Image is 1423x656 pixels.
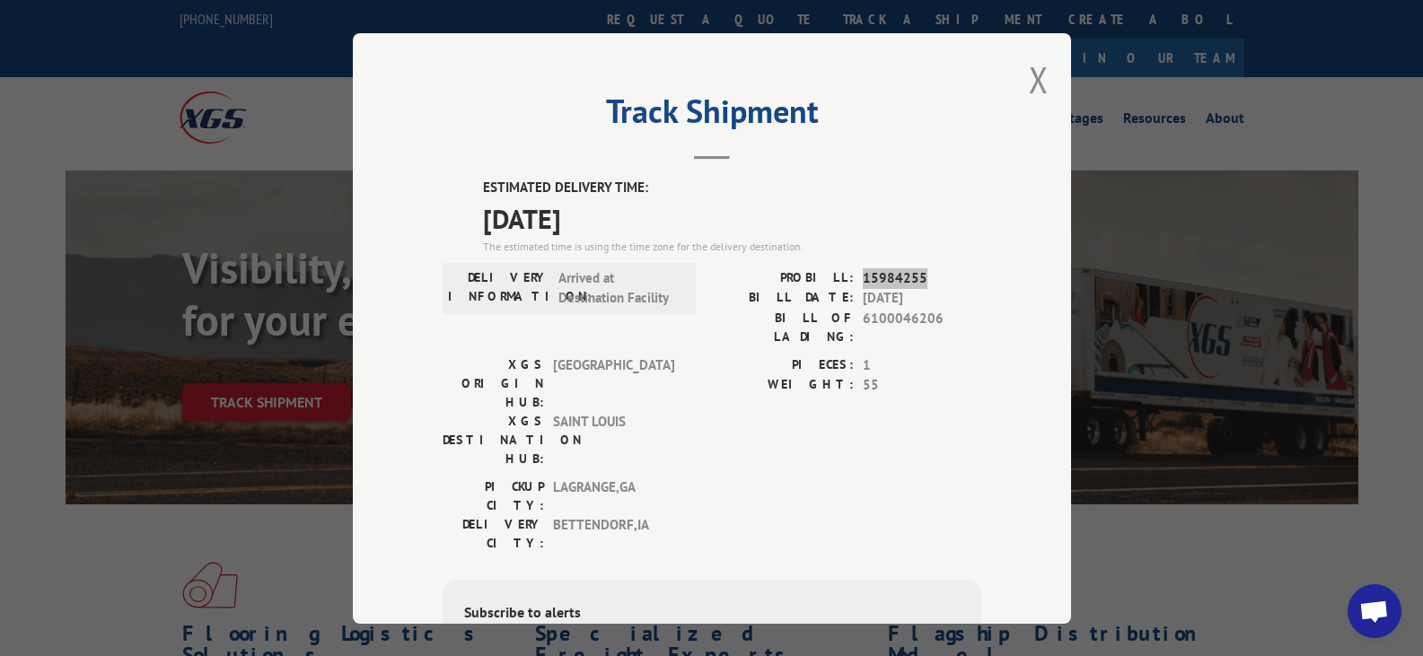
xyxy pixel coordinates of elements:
[712,267,854,288] label: PROBILL:
[863,375,981,396] span: 55
[553,354,674,411] span: [GEOGRAPHIC_DATA]
[483,197,981,238] span: [DATE]
[553,411,674,468] span: SAINT LOUIS
[483,178,981,198] label: ESTIMATED DELIVERY TIME:
[553,477,674,514] span: LAGRANGE , GA
[443,99,981,133] h2: Track Shipment
[1029,56,1049,103] button: Close modal
[712,354,854,375] label: PIECES:
[558,267,680,308] span: Arrived at Destination Facility
[712,288,854,309] label: BILL DATE:
[483,238,981,254] div: The estimated time is using the time zone for the delivery destination.
[1348,584,1401,638] a: Open chat
[443,411,544,468] label: XGS DESTINATION HUB:
[712,375,854,396] label: WEIGHT:
[553,514,674,552] span: BETTENDORF , IA
[712,308,854,345] label: BILL OF LADING:
[464,600,960,626] div: Subscribe to alerts
[863,308,981,345] span: 6100046206
[443,514,544,552] label: DELIVERY CITY:
[863,267,981,288] span: 15984255
[443,477,544,514] label: PICKUP CITY:
[863,354,981,375] span: 1
[863,288,981,309] span: [DATE]
[443,354,544,411] label: XGS ORIGIN HUB:
[448,267,549,308] label: DELIVERY INFORMATION:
